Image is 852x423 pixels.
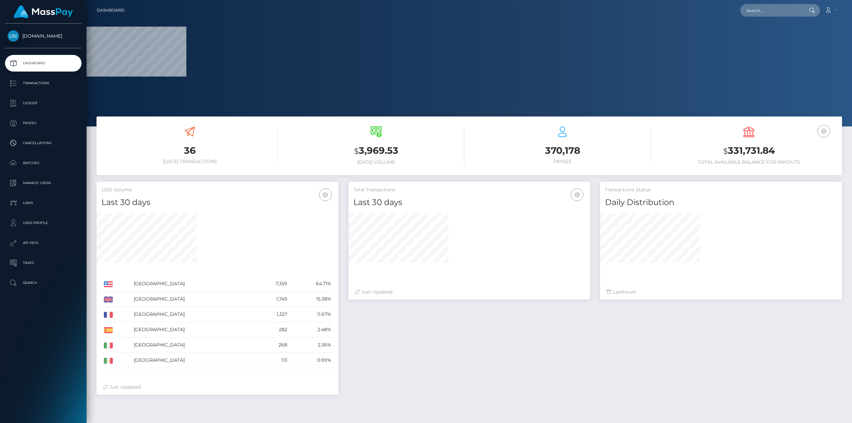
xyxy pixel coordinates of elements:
[102,159,278,164] h6: [DATE] Transactions
[5,33,82,39] span: [DOMAIN_NAME]
[131,307,254,322] td: [GEOGRAPHIC_DATA]
[353,197,585,208] h4: Last 30 days
[290,276,333,292] td: 64.71%
[661,159,837,165] h6: Total Available Balance for Payouts
[104,297,113,303] img: GB.png
[5,195,82,211] a: Links
[5,255,82,271] a: Taxes
[8,158,79,168] p: Batches
[97,3,124,17] a: Dashboard
[8,30,19,42] img: Unlockt.me
[607,289,835,296] div: Last hours
[288,144,464,158] h3: 3,969.53
[474,144,651,157] h3: 370,178
[355,289,584,296] div: Just Updated
[5,275,82,291] a: Search
[104,312,113,318] img: FR.png
[290,337,333,353] td: 2.36%
[5,95,82,111] a: Ledger
[131,292,254,307] td: [GEOGRAPHIC_DATA]
[131,353,254,368] td: [GEOGRAPHIC_DATA]
[8,238,79,248] p: API Keys
[8,218,79,228] p: User Profile
[131,322,254,337] td: [GEOGRAPHIC_DATA]
[8,278,79,288] p: Search
[8,138,79,148] p: Cancellations
[5,55,82,72] a: Dashboard
[14,5,73,18] img: MassPay Logo
[5,75,82,92] a: Transactions
[723,146,728,156] small: $
[8,258,79,268] p: Taxes
[605,197,837,208] h4: Daily Distribution
[254,292,290,307] td: 1,749
[5,215,82,231] a: User Profile
[474,159,651,164] h6: Payees
[354,146,359,156] small: $
[5,175,82,191] a: Manage Users
[290,353,333,368] td: 0.99%
[290,322,333,337] td: 2.48%
[254,307,290,322] td: 1,327
[8,178,79,188] p: Manage Users
[8,198,79,208] p: Links
[290,292,333,307] td: 15.38%
[353,187,585,193] h5: Total Transactions
[104,281,113,287] img: US.png
[740,4,803,17] input: Search...
[5,155,82,171] a: Batches
[104,358,113,364] img: MX.png
[103,384,332,391] div: Just Updated
[5,115,82,131] a: Payees
[102,144,278,157] h3: 36
[104,342,113,348] img: IT.png
[8,98,79,108] p: Ledger
[8,118,79,128] p: Payees
[102,187,333,193] h5: USD Volume
[8,78,79,88] p: Transactions
[254,322,290,337] td: 282
[254,353,290,368] td: 113
[5,135,82,151] a: Cancellations
[131,337,254,353] td: [GEOGRAPHIC_DATA]
[131,276,254,292] td: [GEOGRAPHIC_DATA]
[254,337,290,353] td: 268
[104,327,113,333] img: ES.png
[661,144,837,158] h3: 331,731.84
[8,58,79,68] p: Dashboard
[605,187,837,193] h5: Transactions Status
[254,276,290,292] td: 7,359
[102,197,333,208] h4: Last 30 days
[290,307,333,322] td: 11.67%
[288,159,464,165] h6: [DATE] Volume
[5,235,82,251] a: API Keys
